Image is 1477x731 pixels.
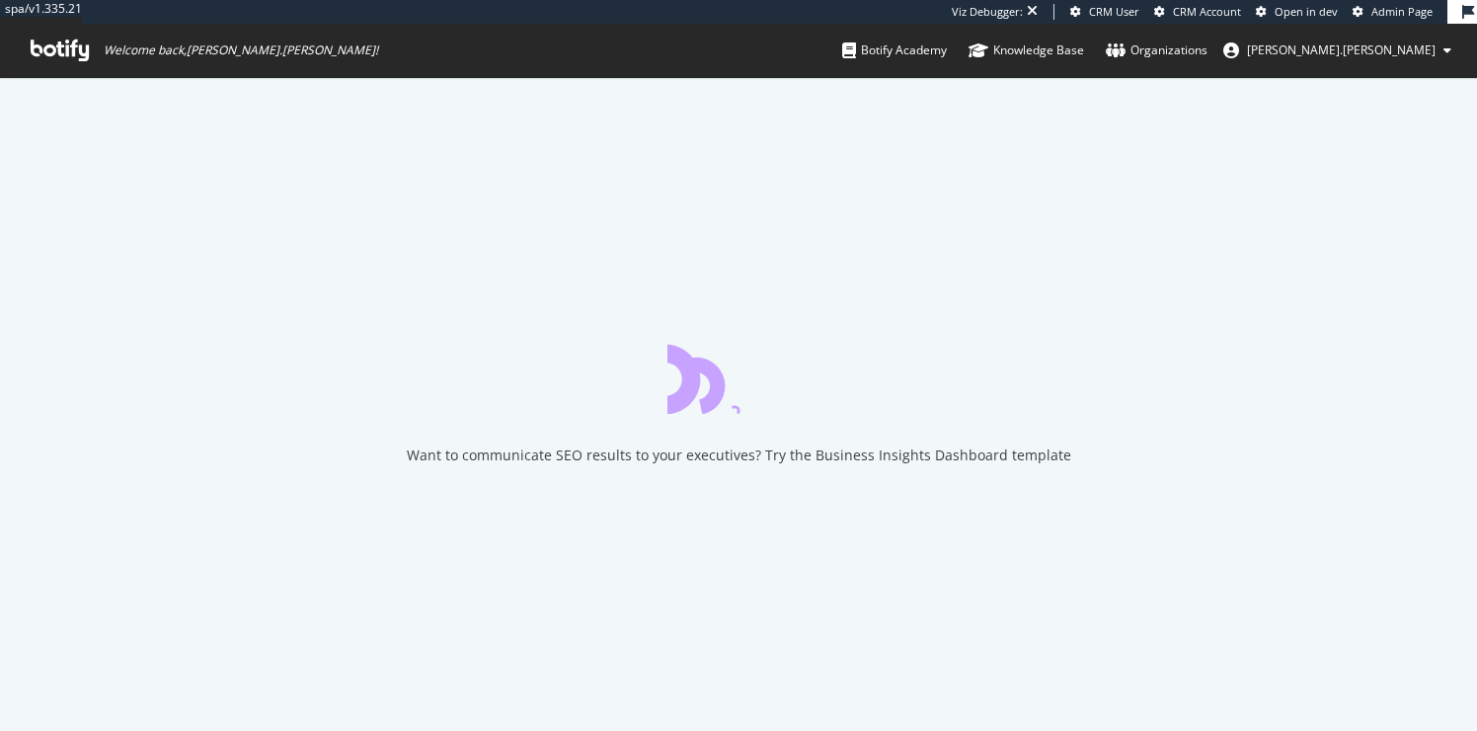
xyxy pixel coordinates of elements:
[969,41,1084,60] div: Knowledge Base
[1256,4,1338,20] a: Open in dev
[1353,4,1433,20] a: Admin Page
[1106,24,1207,77] a: Organizations
[1154,4,1241,20] a: CRM Account
[104,42,378,58] span: Welcome back, [PERSON_NAME].[PERSON_NAME] !
[842,41,947,60] div: Botify Academy
[1173,4,1241,19] span: CRM Account
[842,24,947,77] a: Botify Academy
[1207,35,1467,66] button: [PERSON_NAME].[PERSON_NAME]
[952,4,1023,20] div: Viz Debugger:
[407,446,1071,465] div: Want to communicate SEO results to your executives? Try the Business Insights Dashboard template
[969,24,1084,77] a: Knowledge Base
[1089,4,1139,19] span: CRM User
[1070,4,1139,20] a: CRM User
[1247,41,1436,58] span: scott.laughlin
[667,343,810,414] div: animation
[1275,4,1338,19] span: Open in dev
[1106,41,1207,60] div: Organizations
[1371,4,1433,19] span: Admin Page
